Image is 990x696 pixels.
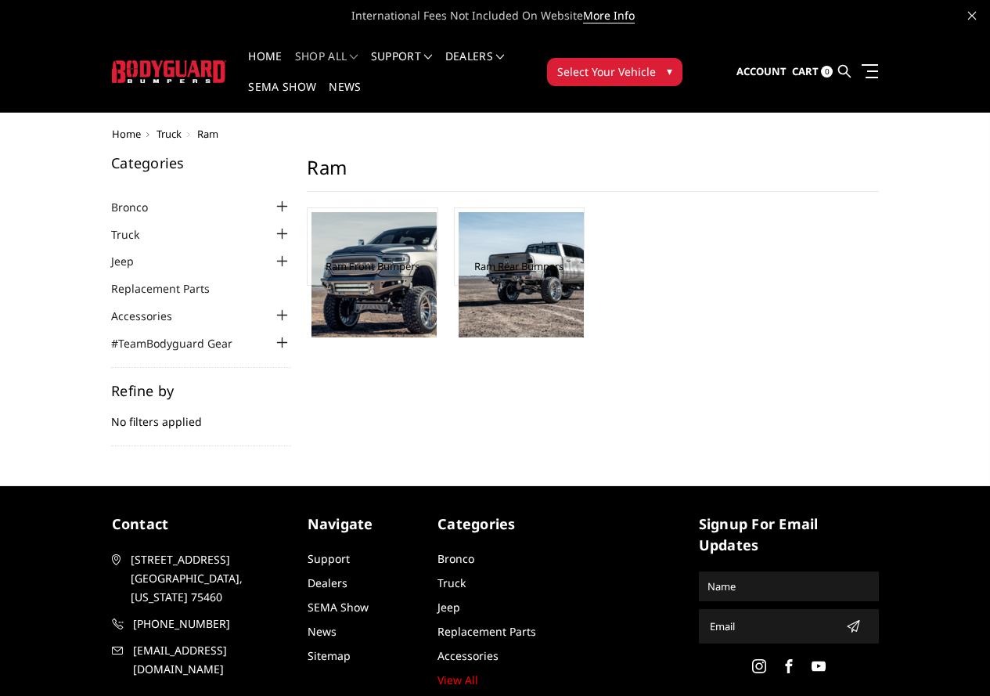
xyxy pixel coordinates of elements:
[437,514,553,535] h5: Categories
[111,308,192,324] a: Accessories
[248,81,316,112] a: SEMA Show
[557,63,656,80] span: Select Your Vehicle
[308,551,350,566] a: Support
[111,199,167,215] a: Bronco
[736,64,787,78] span: Account
[112,514,292,535] h5: contact
[112,615,292,633] a: [PHONE_NUMBER]
[112,60,227,83] img: BODYGUARD BUMPERS
[308,575,347,590] a: Dealers
[547,58,682,86] button: Select Your Vehicle
[667,63,672,79] span: ▾
[821,66,833,78] span: 0
[736,51,787,93] a: Account
[112,127,141,141] a: Home
[371,51,433,81] a: Support
[437,600,460,615] a: Jeep
[792,64,819,78] span: Cart
[111,226,159,243] a: Truck
[437,624,536,639] a: Replacement Parts
[248,51,282,81] a: Home
[701,574,877,599] input: Name
[329,81,361,112] a: News
[308,624,337,639] a: News
[307,156,879,192] h1: Ram
[157,127,182,141] a: Truck
[437,648,499,663] a: Accessories
[583,8,635,23] a: More Info
[704,614,840,639] input: Email
[445,51,505,81] a: Dealers
[111,384,291,446] div: No filters applied
[111,253,153,269] a: Jeep
[437,551,474,566] a: Bronco
[131,550,289,607] span: [STREET_ADDRESS] [GEOGRAPHIC_DATA], [US_STATE] 75460
[111,335,252,352] a: #TeamBodyguard Gear
[111,384,291,398] h5: Refine by
[111,280,229,297] a: Replacement Parts
[792,51,833,93] a: Cart 0
[326,259,419,273] a: Ram Front Bumpers
[474,259,563,273] a: Ram Rear Bumpers
[111,156,291,170] h5: Categories
[437,575,466,590] a: Truck
[308,648,351,663] a: Sitemap
[295,51,358,81] a: shop all
[308,514,423,535] h5: Navigate
[437,673,478,687] a: View All
[133,641,291,679] span: [EMAIL_ADDRESS][DOMAIN_NAME]
[197,127,218,141] span: Ram
[112,641,292,679] a: [EMAIL_ADDRESS][DOMAIN_NAME]
[133,615,291,633] span: [PHONE_NUMBER]
[308,600,369,615] a: SEMA Show
[699,514,879,556] h5: signup for email updates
